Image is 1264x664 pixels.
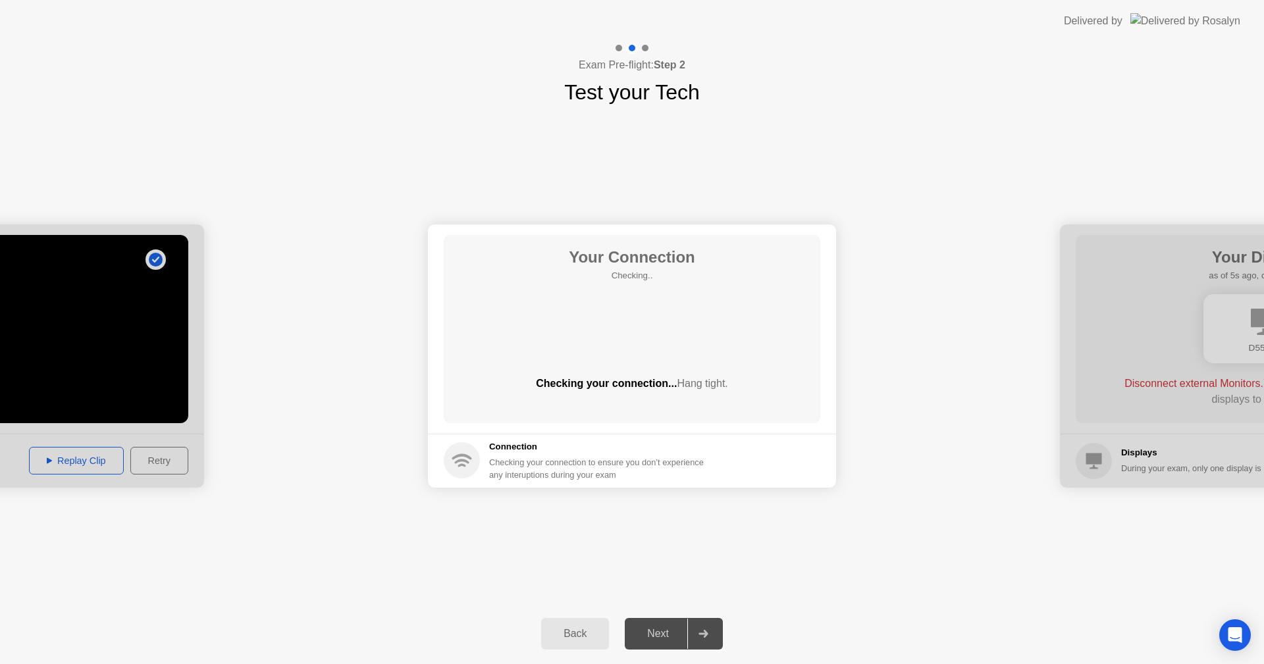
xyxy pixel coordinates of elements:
h1: Your Connection [569,245,695,269]
div: Checking your connection to ensure you don’t experience any interuptions during your exam [489,456,712,481]
button: Back [541,618,609,650]
h5: Connection [489,440,712,453]
div: Delivered by [1064,13,1122,29]
button: Next [625,618,723,650]
h5: Checking.. [569,269,695,282]
h1: Test your Tech [564,76,700,108]
div: Checking your connection... [444,376,820,392]
h4: Exam Pre-flight: [579,57,685,73]
img: Delivered by Rosalyn [1130,13,1240,28]
b: Step 2 [654,59,685,70]
div: Back [545,628,605,640]
div: Open Intercom Messenger [1219,619,1251,651]
span: Hang tight. [677,378,727,389]
div: Next [629,628,687,640]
